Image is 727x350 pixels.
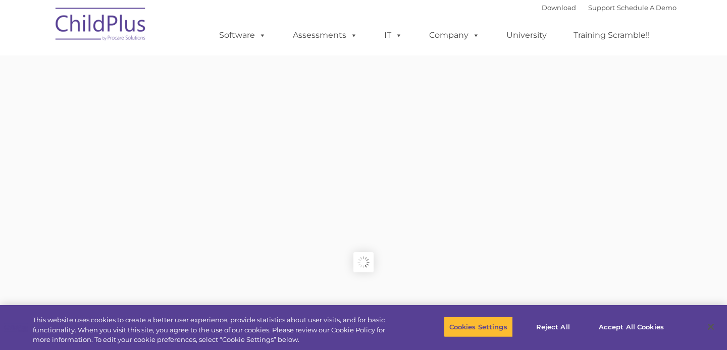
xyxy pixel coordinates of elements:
[593,316,669,337] button: Accept All Cookies
[496,25,557,45] a: University
[542,4,677,12] font: |
[33,315,400,345] div: This website uses cookies to create a better user experience, provide statistics about user visit...
[563,25,660,45] a: Training Scramble!!
[542,4,576,12] a: Download
[283,25,368,45] a: Assessments
[588,4,615,12] a: Support
[700,316,722,338] button: Close
[419,25,490,45] a: Company
[522,316,585,337] button: Reject All
[209,25,276,45] a: Software
[50,1,151,51] img: ChildPlus by Procare Solutions
[374,25,412,45] a: IT
[444,316,513,337] button: Cookies Settings
[617,4,677,12] a: Schedule A Demo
